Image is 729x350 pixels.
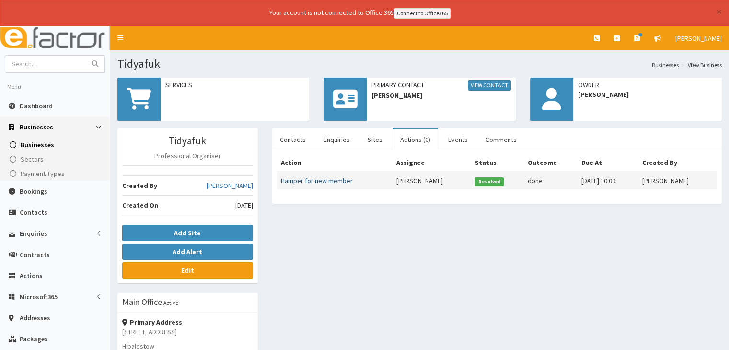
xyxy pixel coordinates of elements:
[122,135,253,146] h3: Tidyafuk
[393,172,471,189] td: [PERSON_NAME]
[20,292,58,301] span: Microsoft365
[20,271,43,280] span: Actions
[20,208,47,217] span: Contacts
[524,172,578,189] td: done
[371,91,510,100] span: [PERSON_NAME]
[393,154,471,172] th: Assignee
[122,181,157,190] b: Created By
[2,166,110,181] a: Payment Types
[717,7,722,17] button: ×
[2,152,110,166] a: Sectors
[80,8,640,19] div: Your account is not connected to Office 365
[122,327,253,337] p: [STREET_ADDRESS]
[524,154,578,172] th: Outcome
[20,335,48,343] span: Packages
[668,26,729,50] a: [PERSON_NAME]
[277,154,393,172] th: Action
[281,176,353,185] a: Hamper for new member
[471,154,524,172] th: Status
[360,129,390,150] a: Sites
[272,129,313,150] a: Contacts
[578,80,717,90] span: Owner
[181,266,194,275] b: Edit
[165,80,304,90] span: Services
[122,244,253,260] button: Add Alert
[20,102,53,110] span: Dashboard
[394,8,451,19] a: Connect to Office365
[20,229,47,238] span: Enquiries
[475,177,504,186] span: Resolved
[117,58,722,70] h1: Tidyafuk
[122,298,162,306] h3: Main Office
[316,129,358,150] a: Enquiries
[638,172,717,189] td: [PERSON_NAME]
[21,169,65,178] span: Payment Types
[638,154,717,172] th: Created By
[122,201,158,210] b: Created On
[652,61,679,69] a: Businesses
[122,151,253,161] p: Professional Organiser
[21,140,54,149] span: Businesses
[578,154,638,172] th: Due At
[173,247,202,256] b: Add Alert
[174,229,201,237] b: Add Site
[478,129,524,150] a: Comments
[163,299,178,306] small: Active
[468,80,511,91] a: View Contact
[2,138,110,152] a: Businesses
[20,187,47,196] span: Bookings
[393,129,438,150] a: Actions (0)
[122,262,253,279] a: Edit
[675,34,722,43] span: [PERSON_NAME]
[578,90,717,99] span: [PERSON_NAME]
[371,80,510,91] span: Primary Contact
[122,318,182,327] strong: Primary Address
[440,129,475,150] a: Events
[578,172,638,189] td: [DATE] 10:00
[235,200,253,210] span: [DATE]
[20,250,50,259] span: Contracts
[21,155,44,163] span: Sectors
[20,314,50,322] span: Addresses
[679,61,722,69] li: View Business
[20,123,53,131] span: Businesses
[207,181,253,190] a: [PERSON_NAME]
[5,56,86,72] input: Search...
